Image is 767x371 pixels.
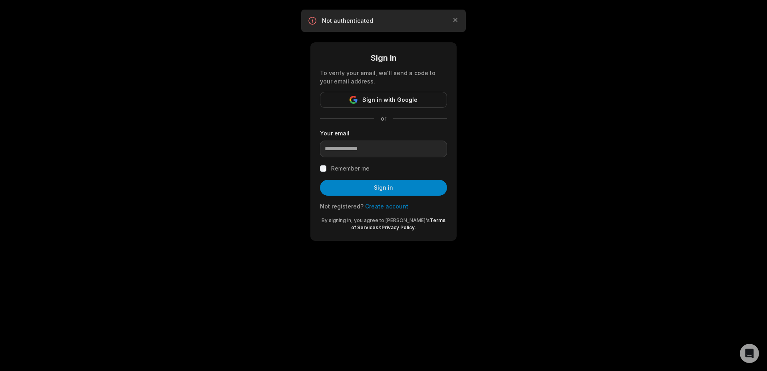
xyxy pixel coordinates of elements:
[320,52,447,64] div: Sign in
[365,203,408,210] a: Create account
[320,129,447,137] label: Your email
[320,92,447,108] button: Sign in with Google
[382,224,415,230] a: Privacy Policy
[415,224,416,230] span: .
[320,203,364,210] span: Not registered?
[374,114,393,123] span: or
[362,95,417,105] span: Sign in with Google
[322,217,430,223] span: By signing in, you agree to [PERSON_NAME]'s
[322,17,445,25] p: Not authenticated
[378,224,382,230] span: &
[740,344,759,363] div: Open Intercom Messenger
[351,217,445,230] a: Terms of Services
[331,164,370,173] label: Remember me
[320,180,447,196] button: Sign in
[320,69,447,85] div: To verify your email, we'll send a code to your email address.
